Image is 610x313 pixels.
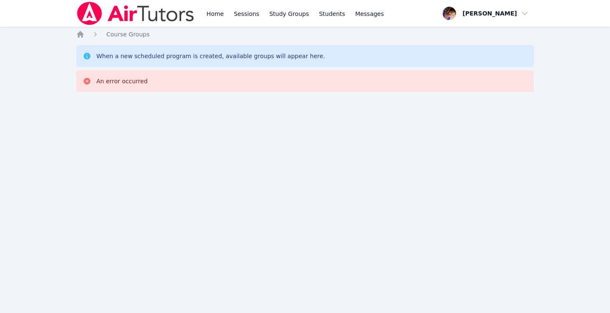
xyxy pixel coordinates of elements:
[96,52,325,60] div: When a new scheduled program is created, available groups will appear here.
[106,30,149,38] a: Course Groups
[76,30,534,38] nav: Breadcrumb
[355,10,384,18] span: Messages
[106,31,149,38] span: Course Groups
[76,2,195,25] img: Air Tutors
[96,77,148,85] div: An error occurred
